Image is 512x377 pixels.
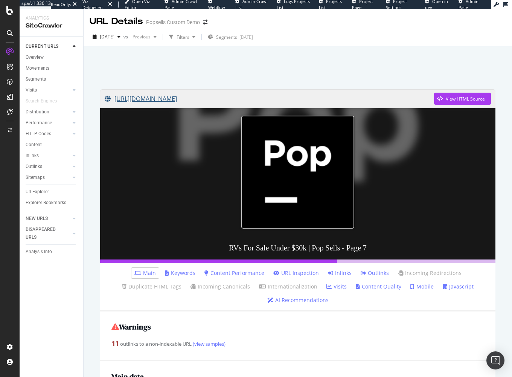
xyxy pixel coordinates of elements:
[241,116,354,229] img: RVs For Sale Under $30k | Pop Sells - Page 7
[26,215,48,223] div: NEW URLS
[190,283,250,290] a: Incoming Canonicals
[26,15,77,21] div: Analytics
[26,226,64,241] div: DISAPPEARED URLS
[446,96,485,102] div: View HTML Source
[26,86,70,94] a: Visits
[26,108,49,116] div: Distribution
[90,31,123,43] button: [DATE]
[26,108,70,116] a: Distribution
[111,323,484,331] h2: Warnings
[205,31,256,43] button: Segments[DATE]
[26,141,78,149] a: Content
[26,53,44,61] div: Overview
[177,34,189,40] div: Filters
[166,31,198,43] button: Filters
[267,296,329,304] a: AI Recommendations
[130,31,160,43] button: Previous
[26,53,78,61] a: Overview
[216,34,237,40] span: Segments
[26,188,49,196] div: Url Explorer
[26,199,78,207] a: Explorer Bookmarks
[328,269,352,277] a: Inlinks
[111,339,119,348] strong: 11
[26,64,49,72] div: Movements
[122,283,181,290] a: Duplicate HTML Tags
[239,34,253,40] div: [DATE]
[26,130,51,138] div: HTTP Codes
[26,163,42,171] div: Outlinks
[130,34,151,40] span: Previous
[398,269,462,277] a: Incoming Redirections
[90,15,143,28] div: URL Details
[105,89,434,108] a: [URL][DOMAIN_NAME]
[26,226,70,241] a: DISAPPEARED URLS
[356,283,401,290] a: Content Quality
[123,34,130,40] span: vs
[208,5,225,10] span: Webflow
[204,269,264,277] a: Content Performance
[26,75,78,83] a: Segments
[410,283,434,290] a: Mobile
[192,340,226,347] a: (view samples)
[26,163,70,171] a: Outlinks
[26,248,78,256] a: Analysis Info
[434,93,491,105] button: View HTML Source
[361,269,389,277] a: Outlinks
[134,269,156,277] a: Main
[326,283,347,290] a: Visits
[26,248,52,256] div: Analysis Info
[146,18,200,26] div: Popsells Custom Demo
[51,2,71,8] div: ReadOnly:
[486,351,504,369] div: Open Intercom Messenger
[111,339,484,348] div: outlinks to a non-indexable URL
[273,269,319,277] a: URL Inspection
[26,215,70,223] a: NEW URLS
[26,86,37,94] div: Visits
[203,20,207,25] div: arrow-right-arrow-left
[100,34,114,40] span: 2025 Aug. 20th
[26,141,42,149] div: Content
[26,119,52,127] div: Performance
[26,97,57,105] div: Search Engines
[26,199,66,207] div: Explorer Bookmarks
[259,283,317,290] a: Internationalization
[26,75,46,83] div: Segments
[26,130,70,138] a: HTTP Codes
[26,188,78,196] a: Url Explorer
[26,152,39,160] div: Inlinks
[26,64,78,72] a: Movements
[443,283,474,290] a: Javascript
[26,97,64,105] a: Search Engines
[26,43,70,50] a: CURRENT URLS
[26,119,70,127] a: Performance
[26,152,70,160] a: Inlinks
[26,43,58,50] div: CURRENT URLS
[165,269,195,277] a: Keywords
[100,236,495,259] h3: RVs For Sale Under $30k | Pop Sells - Page 7
[26,21,77,30] div: SiteCrawler
[26,174,45,182] div: Sitemaps
[26,174,70,182] a: Sitemaps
